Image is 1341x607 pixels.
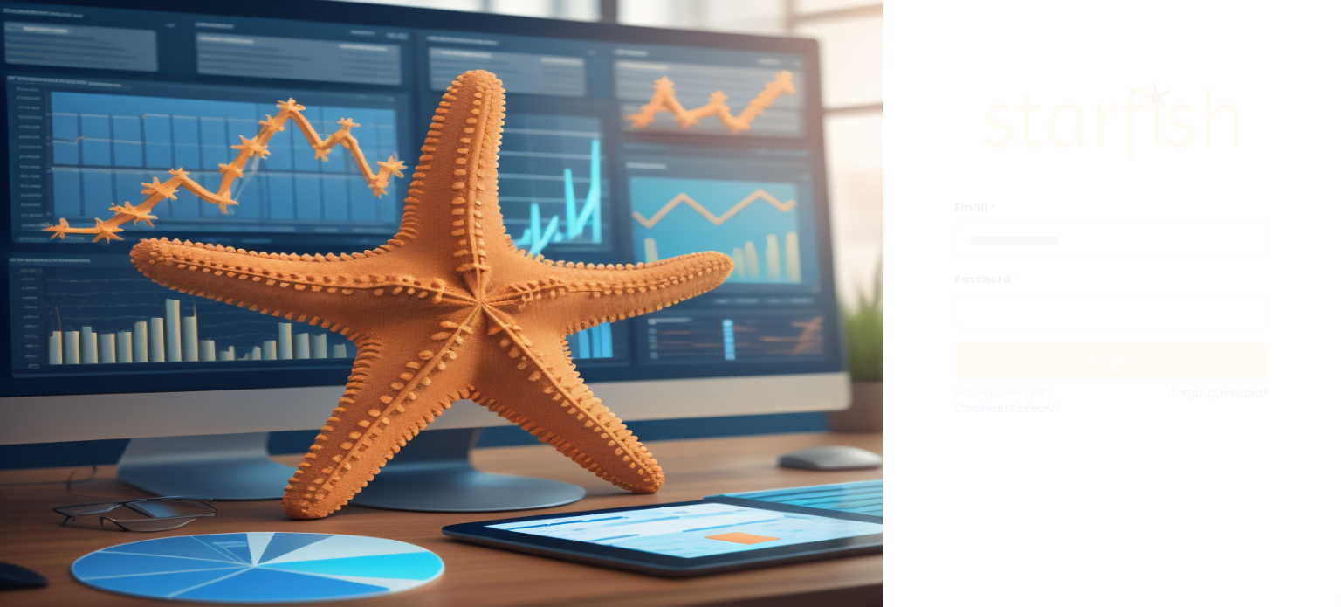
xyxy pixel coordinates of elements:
[954,343,1269,378] button: Login
[954,272,1258,287] label: Password
[954,385,1111,401] p: Not registered yet?
[980,66,1242,176] img: Logo.42cb71d561138c82c4ab.png
[954,200,1258,216] label: Email
[954,401,1111,417] a: Create an Account!
[1172,385,1269,417] a: Forgot password?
